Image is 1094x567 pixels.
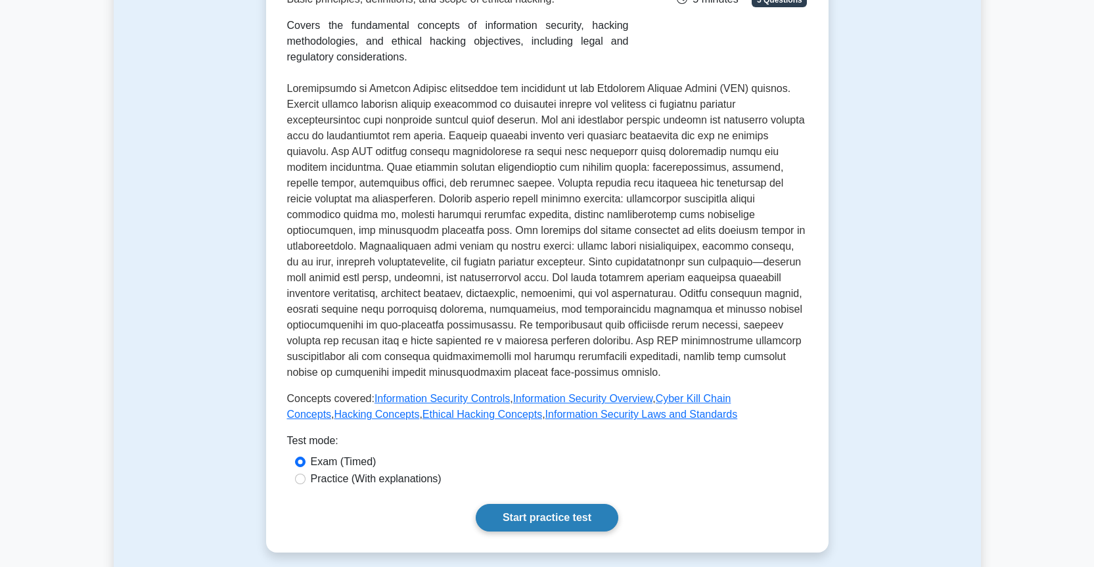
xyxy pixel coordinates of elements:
a: Information Security Overview [513,393,653,404]
p: Concepts covered: , , , , , [287,391,808,422]
label: Exam (Timed) [311,454,376,470]
div: Test mode: [287,433,808,454]
a: Ethical Hacking Concepts [422,409,542,420]
a: Start practice test [476,504,618,532]
div: Covers the fundamental concepts of information security, hacking methodologies, and ethical hacki... [287,18,629,65]
label: Practice (With explanations) [311,471,442,487]
a: Hacking Concepts [334,409,420,420]
p: Loremipsumdo si Ametcon Adipisc elitseddoe tem incididunt ut lab Etdolorem Aliquae Admini (VEN) q... [287,81,808,380]
a: Information Security Controls [375,393,510,404]
a: Information Security Laws and Standards [545,409,738,420]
